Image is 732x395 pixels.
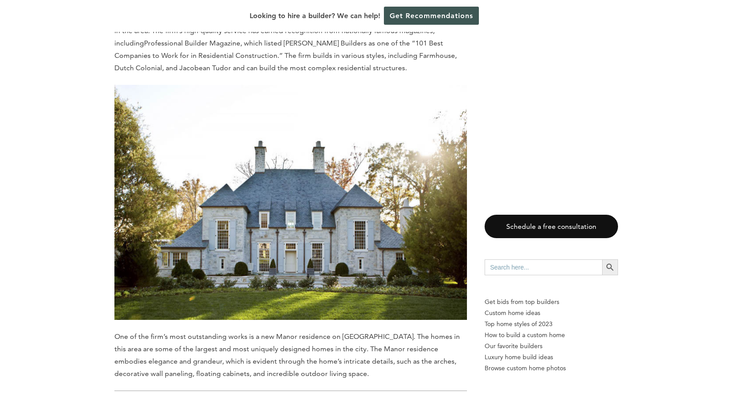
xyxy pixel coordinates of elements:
[485,352,618,363] a: Luxury home build ideas
[485,259,602,275] input: Search here...
[562,331,721,384] iframe: Drift Widget Chat Controller
[485,308,618,319] a: Custom home ideas
[485,319,618,330] a: Top home styles of 2023
[485,296,618,308] p: Get bids from top builders
[485,330,618,341] a: How to build a custom home
[114,39,457,72] span: , which listed [PERSON_NAME] Builders as one of the “101 Best Companies to Work for in Residentia...
[485,341,618,352] a: Our favorite builders
[144,39,240,47] span: Professional Builder Magazine
[485,363,618,374] a: Browse custom home photos
[485,215,618,238] a: Schedule a free consultation
[605,262,615,272] svg: Search
[384,7,479,25] a: Get Recommendations
[114,332,460,378] span: One of the firm’s most outstanding works is a new Manor residence on [GEOGRAPHIC_DATA]. The homes...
